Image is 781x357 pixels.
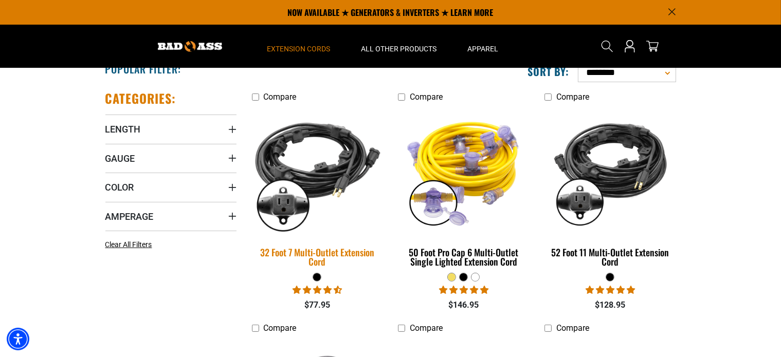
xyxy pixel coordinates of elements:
[245,105,389,237] img: black
[105,202,237,231] summary: Amperage
[293,285,342,295] span: 4.67 stars
[398,107,529,272] a: yellow 50 Foot Pro Cap 6 Multi-Outlet Single Lighted Extension Cord
[158,41,222,52] img: Bad Ass Extension Cords
[105,62,181,76] h2: Popular Filter:
[398,248,529,266] div: 50 Foot Pro Cap 6 Multi-Outlet Single Lighted Extension Cord
[7,328,29,350] div: Accessibility Menu
[544,107,676,272] a: black 52 Foot 11 Multi-Outlet Extension Cord
[544,299,676,311] div: $128.95
[252,107,383,272] a: black 32 Foot 7 Multi-Outlet Extension Cord
[546,112,675,230] img: black
[264,323,297,333] span: Compare
[410,92,443,102] span: Compare
[105,90,176,106] h2: Categories:
[439,285,488,295] span: 4.80 stars
[644,40,661,52] a: cart
[599,38,615,54] summary: Search
[586,285,635,295] span: 4.95 stars
[105,153,135,164] span: Gauge
[361,44,437,53] span: All Other Products
[105,211,154,222] span: Amperage
[544,248,676,266] div: 52 Foot 11 Multi-Outlet Extension Cord
[105,115,237,143] summary: Length
[105,181,134,193] span: Color
[399,112,529,230] img: yellow
[264,92,297,102] span: Compare
[252,299,383,311] div: $77.95
[105,123,141,135] span: Length
[556,92,589,102] span: Compare
[105,239,156,250] a: Clear All Filters
[267,44,331,53] span: Extension Cords
[346,25,452,68] summary: All Other Products
[622,25,638,68] a: Open this option
[252,25,346,68] summary: Extension Cords
[105,173,237,201] summary: Color
[105,144,237,173] summary: Gauge
[398,299,529,311] div: $146.95
[528,65,570,78] label: Sort by:
[105,240,152,249] span: Clear All Filters
[468,44,499,53] span: Apparel
[556,323,589,333] span: Compare
[410,323,443,333] span: Compare
[252,248,383,266] div: 32 Foot 7 Multi-Outlet Extension Cord
[452,25,514,68] summary: Apparel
